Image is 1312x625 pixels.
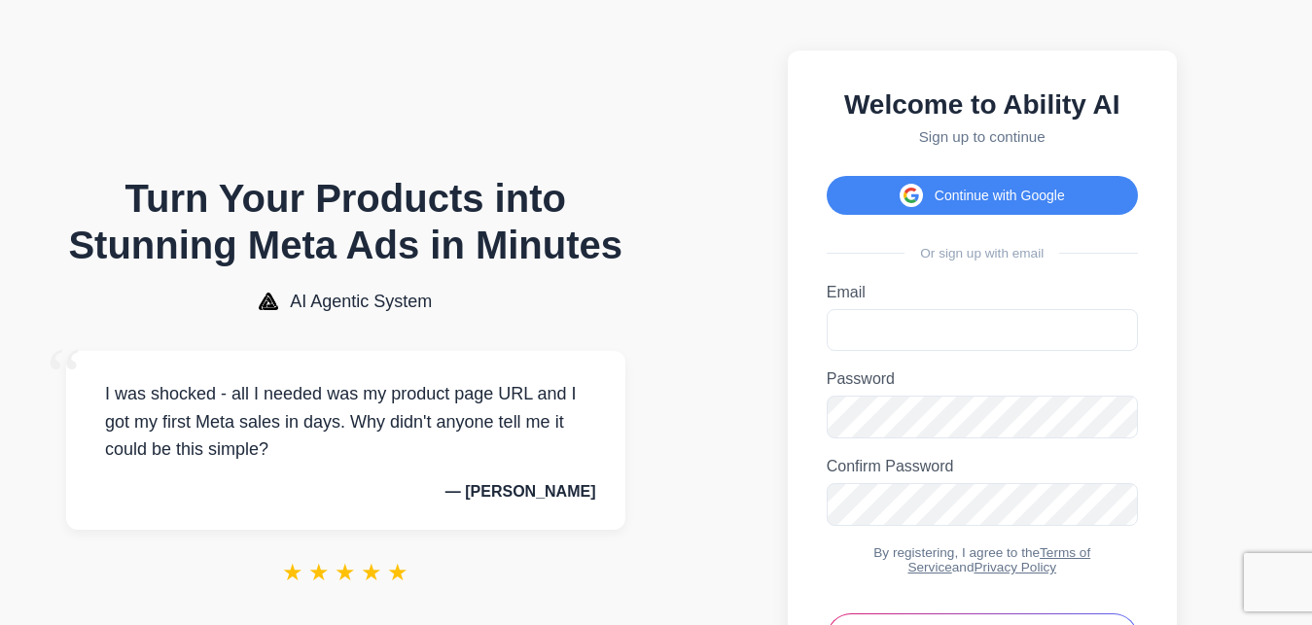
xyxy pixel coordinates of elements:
p: — [PERSON_NAME] [95,483,596,501]
h2: Welcome to Ability AI [827,89,1138,121]
span: ★ [308,559,330,586]
a: Terms of Service [907,545,1090,574]
a: Privacy Policy [974,560,1056,574]
label: Email [827,284,1138,301]
span: “ [47,331,82,420]
div: Or sign up with email [827,246,1138,260]
label: Confirm Password [827,458,1138,475]
div: By registering, I agree to the and [827,545,1138,574]
h1: Turn Your Products into Stunning Meta Ads in Minutes [66,175,625,268]
p: I was shocked - all I needed was my product page URL and I got my first Meta sales in days. Why d... [95,380,596,464]
span: ★ [361,559,382,586]
button: Continue with Google [827,176,1138,215]
span: AI Agentic System [290,292,432,312]
label: Password [827,370,1138,388]
span: ★ [335,559,356,586]
p: Sign up to continue [827,128,1138,145]
img: AI Agentic System Logo [259,293,278,310]
span: ★ [282,559,303,586]
span: ★ [387,559,408,586]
